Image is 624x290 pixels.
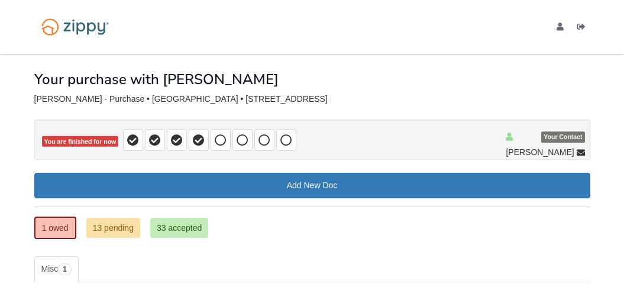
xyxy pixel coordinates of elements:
[86,218,140,238] a: 13 pending
[34,72,279,87] h1: Your purchase with [PERSON_NAME]
[34,13,116,41] img: Logo
[577,22,590,34] a: Log out
[34,256,79,282] a: Misc
[34,173,590,198] a: Add New Doc
[58,263,72,275] span: 1
[34,217,76,239] a: 1 owed
[42,136,119,147] span: You are finished for now
[34,94,590,104] div: [PERSON_NAME] - Purchase • [GEOGRAPHIC_DATA] • [STREET_ADDRESS]
[557,22,568,34] a: edit profile
[541,132,584,143] span: Your Contact
[506,146,574,158] span: [PERSON_NAME]
[150,218,208,238] a: 33 accepted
